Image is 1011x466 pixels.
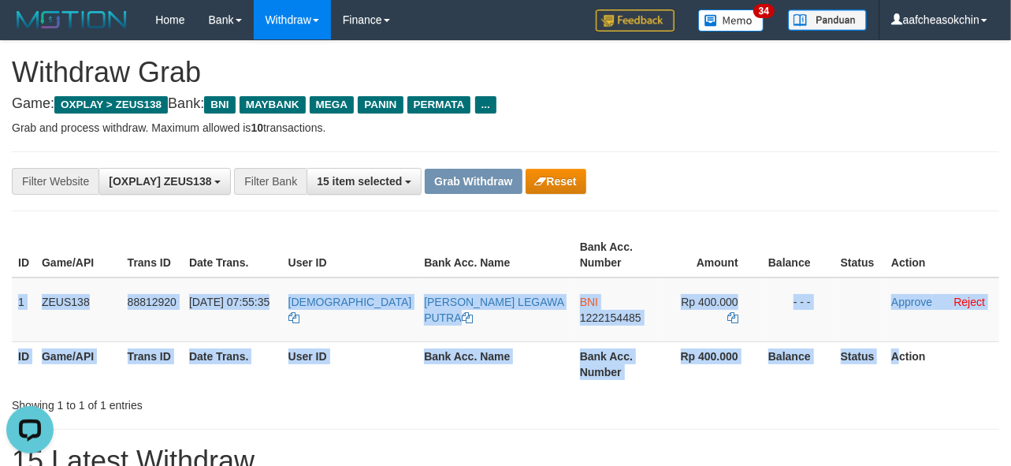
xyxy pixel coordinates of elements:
th: Date Trans. [183,341,282,386]
th: Game/API [35,233,121,278]
span: Copy 1222154485 to clipboard [580,311,641,324]
th: Balance [762,233,834,278]
th: Date Trans. [183,233,282,278]
span: MAYBANK [240,96,306,114]
span: BNI [204,96,235,114]
span: 34 [753,4,775,18]
span: ... [475,96,496,114]
div: Showing 1 to 1 of 1 entries [12,391,410,413]
span: 88812920 [128,296,177,308]
a: [PERSON_NAME] LEGAWA PUTRA [424,296,563,324]
td: - - - [762,278,834,342]
h4: Game: Bank: [12,96,999,112]
span: [DATE] 07:55:35 [189,296,269,308]
button: 15 item selected [307,168,422,195]
th: Bank Acc. Number [574,233,661,278]
div: Filter Website [12,168,98,195]
span: PERMATA [407,96,471,114]
th: Bank Acc. Number [574,341,661,386]
th: Trans ID [121,233,183,278]
img: MOTION_logo.png [12,8,132,32]
a: Reject [954,296,986,308]
th: Status [834,341,885,386]
span: [OXPLAY] ZEUS138 [109,175,211,188]
th: User ID [282,233,418,278]
img: panduan.png [788,9,867,31]
th: Action [885,233,999,278]
th: Trans ID [121,341,183,386]
button: Grab Withdraw [425,169,522,194]
button: [OXPLAY] ZEUS138 [98,168,231,195]
span: MEGA [310,96,355,114]
th: Amount [661,233,762,278]
a: [DEMOGRAPHIC_DATA] [288,296,412,324]
span: BNI [580,296,598,308]
div: Filter Bank [234,168,307,195]
button: Reset [526,169,586,194]
th: Game/API [35,341,121,386]
td: 1 [12,278,35,342]
span: PANIN [358,96,403,114]
th: Status [834,233,885,278]
th: Action [885,341,999,386]
a: Approve [891,296,932,308]
th: Bank Acc. Name [418,233,574,278]
p: Grab and process withdraw. Maximum allowed is transactions. [12,120,999,136]
a: Copy 400000 to clipboard [727,311,738,324]
button: Open LiveChat chat widget [6,6,54,54]
span: [DEMOGRAPHIC_DATA] [288,296,412,308]
strong: 10 [251,121,263,134]
img: Button%20Memo.svg [698,9,764,32]
th: User ID [282,341,418,386]
span: OXPLAY > ZEUS138 [54,96,168,114]
td: ZEUS138 [35,278,121,342]
img: Feedback.jpg [596,9,675,32]
th: Rp 400.000 [661,341,762,386]
span: 15 item selected [317,175,402,188]
th: Balance [762,341,834,386]
span: Rp 400.000 [681,296,738,308]
h1: Withdraw Grab [12,57,999,88]
th: ID [12,233,35,278]
th: ID [12,341,35,386]
th: Bank Acc. Name [418,341,574,386]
